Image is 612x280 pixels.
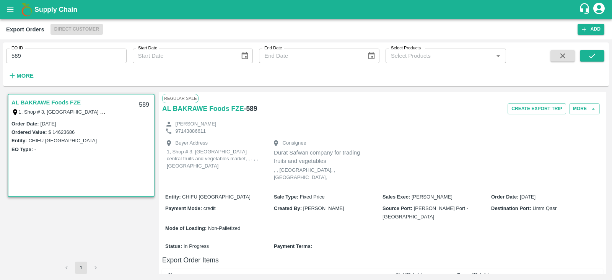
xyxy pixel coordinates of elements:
[274,194,298,200] b: Sale Type :
[165,194,181,200] b: Entity :
[208,225,241,231] span: Non-Palletized
[364,49,379,63] button: Choose date
[592,2,606,18] div: account of current user
[412,194,452,200] span: [PERSON_NAME]
[19,2,34,17] img: logo
[382,194,410,200] b: Sales Exec :
[520,194,535,200] span: [DATE]
[11,129,47,135] label: Ordered Value:
[16,73,34,79] strong: More
[508,103,566,114] button: Create Export Trip
[491,194,519,200] b: Order Date :
[6,49,127,63] input: Enter EO ID
[391,45,421,51] label: Select Products
[165,243,182,249] b: Status :
[165,225,207,231] b: Mode of Loading :
[162,94,199,103] span: Regular Sale
[303,205,344,211] span: [PERSON_NAME]
[167,148,259,170] p: 1, Shop # 3, [GEOGRAPHIC_DATA] – central fruits and vegetables market, , , , , [GEOGRAPHIC_DATA]
[182,194,251,200] span: CHIFU [GEOGRAPHIC_DATA]
[48,129,75,135] label: $ 14623686
[11,45,23,51] label: EO ID
[176,120,216,128] p: [PERSON_NAME]
[75,262,87,274] button: page 1
[2,1,19,18] button: open drawer
[300,194,325,200] span: Fixed Price
[569,103,600,114] button: More
[134,96,154,114] div: 589
[34,4,579,15] a: Supply Chain
[493,51,503,61] button: Open
[138,45,157,51] label: Start Date
[579,3,592,16] div: customer-support
[168,272,182,278] b: Name
[11,121,39,127] label: Order Date :
[11,138,27,143] label: Entity:
[274,148,366,166] p: Durat Safwan company for trading fruits and vegetables
[165,205,202,211] b: Payment Mode :
[19,109,249,115] label: 1, Shop # 3, [GEOGRAPHIC_DATA] – central fruits and vegetables market, , , , , [GEOGRAPHIC_DATA]
[162,255,603,265] h6: Export Order Items
[11,98,81,107] a: AL BAKRAWE Foods FZE
[11,147,33,152] label: EO Type:
[457,272,489,278] b: Gross Weight
[176,140,208,147] p: Buyer Address
[382,205,412,211] b: Source Port :
[28,138,97,143] label: CHIFU [GEOGRAPHIC_DATA]
[388,51,491,61] input: Select Products
[491,205,531,211] b: Destination Port :
[578,24,604,35] button: Add
[6,24,44,34] div: Export Orders
[259,49,361,63] input: End Date
[532,205,557,211] span: Umm Qasr
[34,147,36,152] label: -
[396,272,422,278] b: Net Weight
[264,45,282,51] label: End Date
[274,167,366,181] p: , , [GEOGRAPHIC_DATA], , [GEOGRAPHIC_DATA],
[274,243,312,249] b: Payment Terms :
[41,121,56,127] label: [DATE]
[59,262,103,274] nav: pagination navigation
[238,49,252,63] button: Choose date
[283,140,306,147] p: Consignee
[382,205,468,220] span: [PERSON_NAME] Port - [GEOGRAPHIC_DATA]
[203,205,216,211] span: credit
[244,103,257,114] h6: - 589
[184,243,209,249] span: In Progress
[6,69,36,82] button: More
[176,128,206,135] p: 97143886611
[133,49,234,63] input: Start Date
[274,205,302,211] b: Created By :
[162,103,244,114] a: AL BAKRAWE Foods FZE
[34,6,77,13] b: Supply Chain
